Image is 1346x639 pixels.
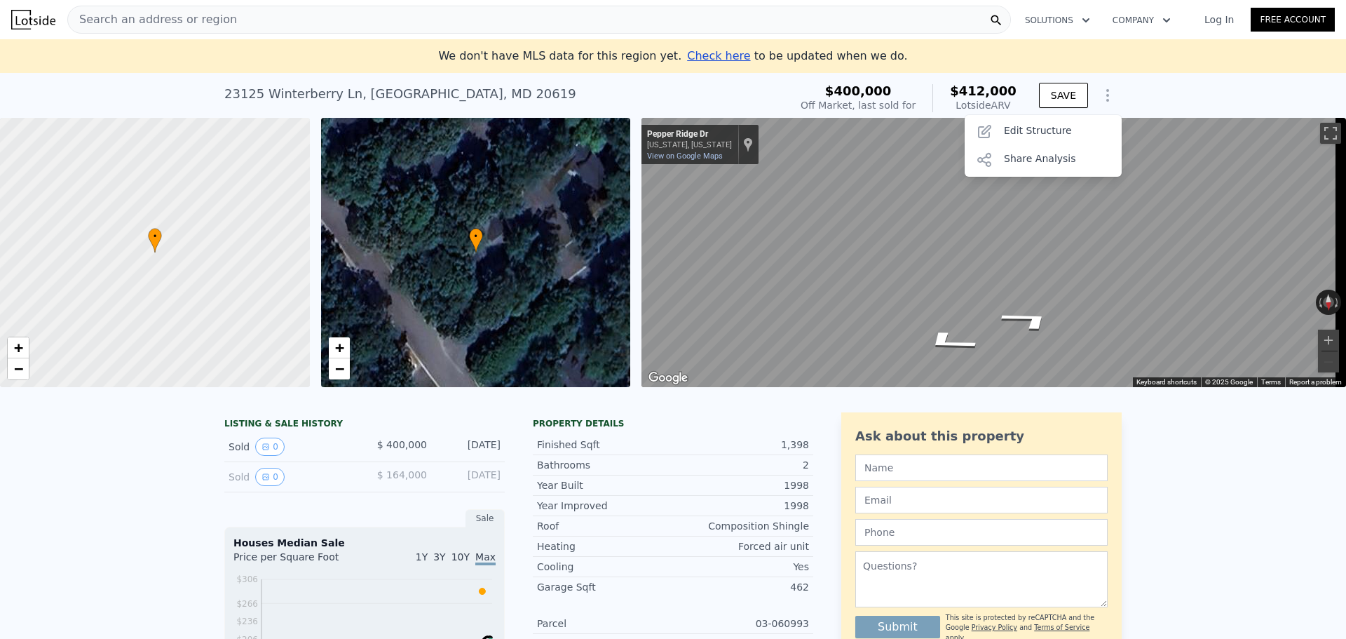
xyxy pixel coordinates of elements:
div: Cooling [537,560,673,574]
div: Off Market, last sold for [801,98,916,112]
a: Terms of Service [1034,624,1089,631]
div: [US_STATE], [US_STATE] [647,140,732,149]
span: © 2025 Google [1205,378,1253,386]
a: Free Account [1251,8,1335,32]
div: Lotside ARV [950,98,1017,112]
input: Phone [855,519,1108,546]
div: Street View [641,118,1346,387]
a: Log In [1188,13,1251,27]
input: Email [855,487,1108,513]
div: Property details [533,418,813,429]
img: Google [645,369,691,387]
div: Share Analysis [965,146,1122,174]
div: [DATE] [438,468,501,486]
span: − [14,360,23,377]
button: Show Options [1094,81,1122,109]
div: Sold [229,438,353,456]
span: $ 164,000 [377,469,427,480]
div: to be updated when we do. [687,48,907,65]
div: 23125 Winterberry Ln , [GEOGRAPHIC_DATA] , MD 20619 [224,84,576,104]
tspan: $236 [236,617,258,626]
div: Year Improved [537,499,673,513]
path: Go Southwest, Pepper Ridge Dr [977,304,1080,337]
div: 1,398 [673,438,809,452]
tspan: $306 [236,574,258,584]
button: Submit [855,616,940,638]
div: Ask about this property [855,426,1108,446]
span: 3Y [433,551,445,563]
button: Zoom in [1318,330,1339,351]
div: Roof [537,519,673,533]
span: Check here [687,49,750,62]
path: Go Northeast, Pepper Ridge Dr [897,325,1000,358]
div: Parcel [537,617,673,631]
button: Rotate counterclockwise [1316,290,1324,315]
button: Solutions [1014,8,1101,33]
tspan: $266 [236,599,258,609]
a: Open this area in Google Maps (opens a new window) [645,369,691,387]
div: Composition Shingle [673,519,809,533]
div: 2 [673,458,809,472]
button: Rotate clockwise [1334,290,1342,315]
a: View on Google Maps [647,152,723,161]
div: Finished Sqft [537,438,673,452]
span: $ 400,000 [377,439,427,450]
div: Sale [465,509,505,527]
div: Houses Median Sale [233,536,496,550]
a: Zoom in [8,337,29,358]
button: Zoom out [1318,351,1339,372]
div: Price per Square Foot [233,550,365,572]
span: − [334,360,344,377]
button: Company [1101,8,1182,33]
a: Zoom out [8,358,29,379]
span: + [14,339,23,356]
div: Map [641,118,1346,387]
div: Garage Sqft [537,580,673,594]
div: 462 [673,580,809,594]
div: 03-060993 [673,617,809,631]
div: 1998 [673,478,809,492]
div: Show Options [965,115,1122,177]
input: Name [855,455,1108,481]
span: • [469,230,483,243]
a: Terms (opens in new tab) [1261,378,1281,386]
button: View historical data [255,468,285,486]
button: View historical data [255,438,285,456]
span: 1Y [416,551,428,563]
div: Bathrooms [537,458,673,472]
a: Zoom in [329,337,350,358]
div: Forced air unit [673,539,809,553]
img: Lotside [11,10,55,29]
div: Year Built [537,478,673,492]
span: Max [475,551,496,565]
span: + [334,339,344,356]
a: Report a problem [1289,378,1342,386]
span: 10Y [451,551,470,563]
span: $400,000 [825,83,892,98]
a: Show location on map [743,137,753,152]
a: Privacy Policy [972,624,1017,631]
div: We don't have MLS data for this region yet. [438,48,907,65]
span: • [148,230,162,243]
button: Keyboard shortcuts [1136,377,1197,387]
button: Reset the view [1323,290,1335,316]
button: Toggle fullscreen view [1320,123,1341,144]
span: Search an address or region [68,11,237,28]
button: SAVE [1039,83,1088,108]
span: $412,000 [950,83,1017,98]
div: Edit Structure [965,118,1122,146]
div: Yes [673,560,809,574]
a: Zoom out [329,358,350,379]
div: Sold [229,468,353,486]
div: Pepper Ridge Dr [647,129,732,140]
div: LISTING & SALE HISTORY [224,418,505,432]
div: [DATE] [438,438,501,456]
div: Heating [537,539,673,553]
div: • [148,228,162,253]
div: 1998 [673,499,809,513]
div: • [469,228,483,253]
